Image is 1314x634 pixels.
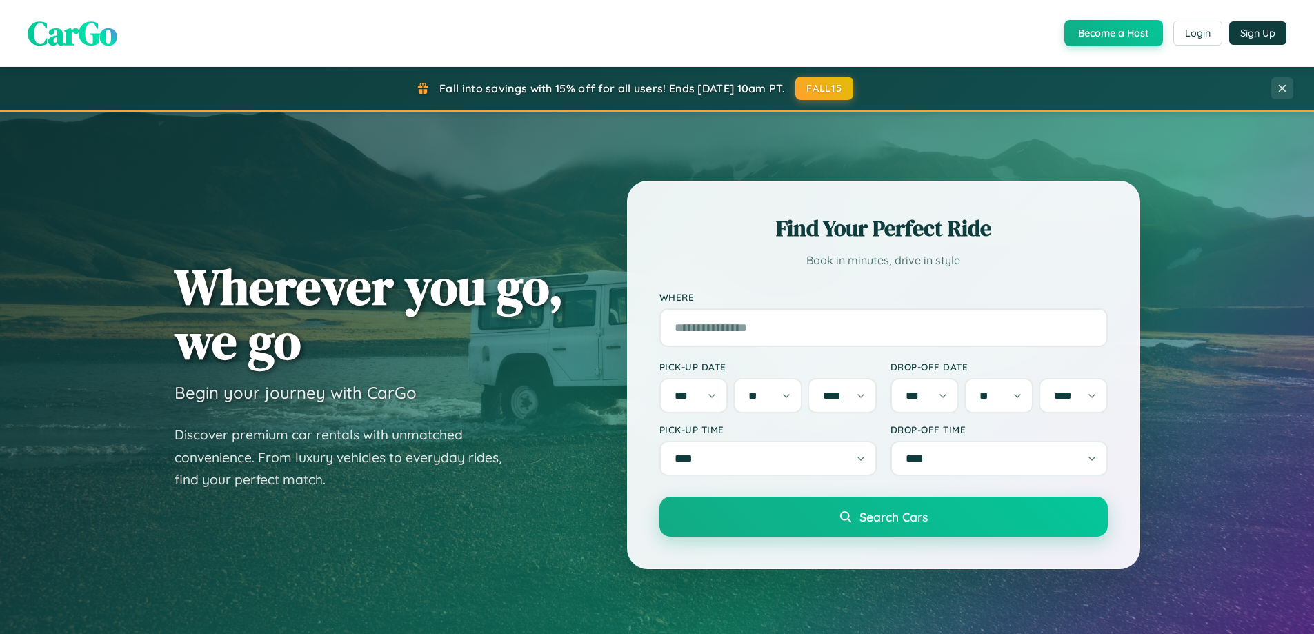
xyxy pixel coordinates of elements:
label: Drop-off Time [890,424,1108,435]
p: Book in minutes, drive in style [659,250,1108,270]
h2: Find Your Perfect Ride [659,213,1108,244]
label: Pick-up Date [659,361,877,373]
span: Fall into savings with 15% off for all users! Ends [DATE] 10am PT. [439,81,785,95]
label: Pick-up Time [659,424,877,435]
label: Drop-off Date [890,361,1108,373]
button: Login [1173,21,1222,46]
button: FALL15 [795,77,853,100]
button: Sign Up [1229,21,1286,45]
span: CarGo [28,10,117,56]
p: Discover premium car rentals with unmatched convenience. From luxury vehicles to everyday rides, ... [175,424,519,491]
button: Become a Host [1064,20,1163,46]
h1: Wherever you go, we go [175,259,564,368]
h3: Begin your journey with CarGo [175,382,417,403]
button: Search Cars [659,497,1108,537]
span: Search Cars [859,509,928,524]
label: Where [659,291,1108,303]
